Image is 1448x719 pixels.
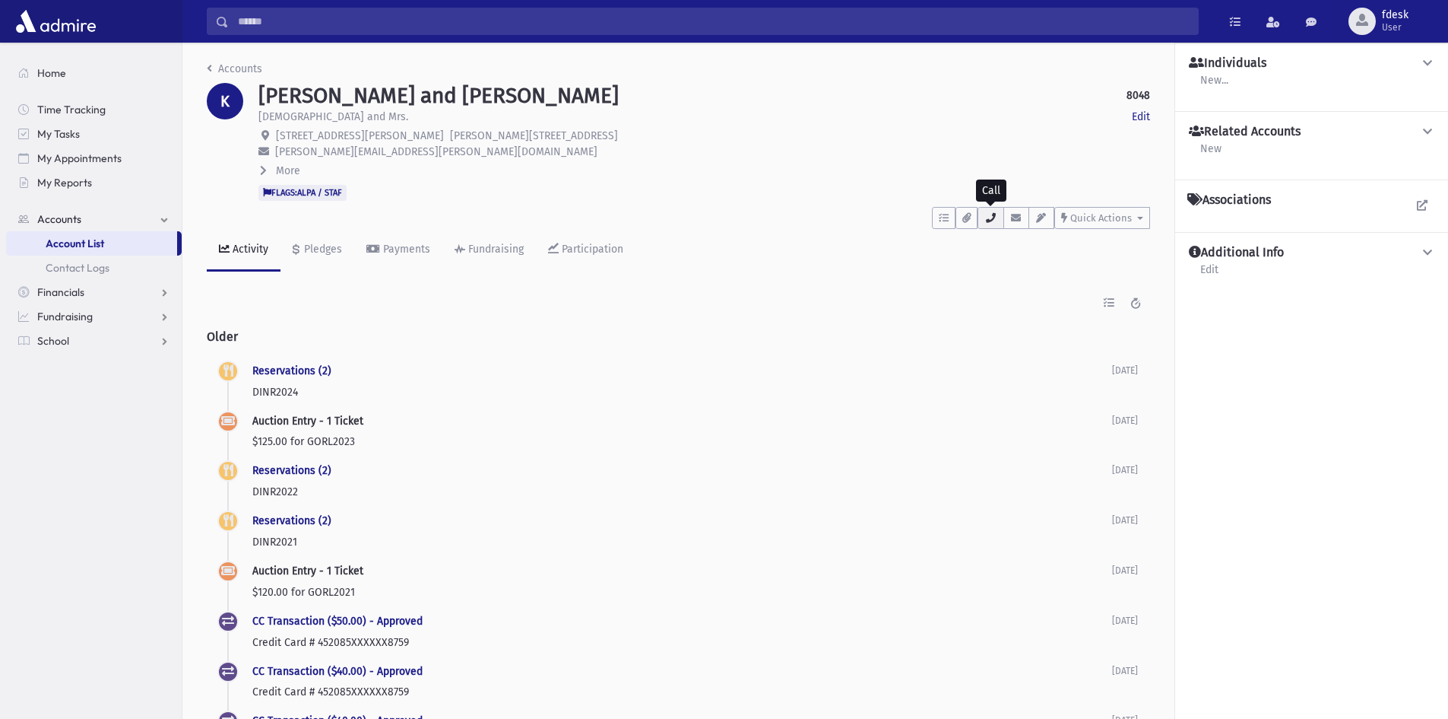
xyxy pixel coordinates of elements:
[1054,207,1150,229] button: Quick Actions
[1112,515,1138,526] span: [DATE]
[1382,9,1408,21] span: fdesk
[252,635,1112,651] p: Credit Card # 452085XXXXXX8759
[46,237,104,250] span: Account List
[37,212,81,226] span: Accounts
[1187,192,1271,208] h4: Associations
[37,127,80,141] span: My Tasks
[354,229,442,272] a: Payments
[12,6,100,37] img: AdmirePro
[1199,140,1222,167] a: New
[1112,616,1138,626] span: [DATE]
[6,304,182,329] a: Fundraising
[6,97,182,122] a: Time Tracking
[1189,56,1266,72] h4: Individuals
[6,231,177,256] a: Account List
[258,83,619,109] h1: [PERSON_NAME] and [PERSON_NAME]
[207,229,280,272] a: Activity
[1187,124,1436,140] button: Related Accounts
[1189,245,1284,261] h4: Additional Info
[559,243,623,256] div: Participation
[252,565,363,577] span: Auction Entry - 1 Ticket
[6,207,182,231] a: Accounts
[207,83,243,119] div: K
[276,164,300,177] span: More
[207,62,262,75] a: Accounts
[301,243,342,256] div: Pledges
[258,185,347,200] span: FLAGS:ALPA / STAF
[276,129,444,142] span: [STREET_ADDRESS][PERSON_NAME]
[252,615,423,628] a: CC Transaction ($50.00) - Approved
[380,243,430,256] div: Payments
[1112,415,1138,426] span: [DATE]
[1112,365,1138,376] span: [DATE]
[207,61,262,83] nav: breadcrumb
[6,280,182,304] a: Financials
[1132,109,1150,125] a: Edit
[6,170,182,195] a: My Reports
[1187,245,1436,261] button: Additional Info
[252,384,1112,400] p: DINR2024
[37,334,69,348] span: School
[1199,261,1219,288] a: Edit
[6,329,182,353] a: School
[1187,56,1436,72] button: Individuals
[37,176,92,189] span: My Reports
[536,229,635,272] a: Participation
[252,665,423,678] a: CC Transaction ($40.00) - Approved
[6,122,182,146] a: My Tasks
[252,584,1112,600] p: $120.00 for GORL2021
[207,317,1150,356] h2: Older
[252,434,1112,450] p: $125.00 for GORL2023
[37,151,122,165] span: My Appointments
[280,229,354,272] a: Pledges
[258,109,408,125] p: [DEMOGRAPHIC_DATA] and Mrs.
[976,180,1006,202] div: Call
[229,8,1198,35] input: Search
[252,684,1112,700] p: Credit Card # 452085XXXXXX8759
[1112,465,1138,476] span: [DATE]
[6,146,182,170] a: My Appointments
[1070,212,1132,224] span: Quick Actions
[6,61,182,85] a: Home
[1112,565,1138,576] span: [DATE]
[252,415,363,428] span: Auction Entry - 1 Ticket
[442,229,536,272] a: Fundraising
[252,364,331,377] a: Reservations (2)
[1126,87,1150,103] strong: 8048
[1112,666,1138,676] span: [DATE]
[252,514,331,527] a: Reservations (2)
[275,145,597,158] span: [PERSON_NAME][EMAIL_ADDRESS][PERSON_NAME][DOMAIN_NAME]
[252,484,1112,500] p: DINR2022
[6,256,182,280] a: Contact Logs
[450,129,618,142] span: [PERSON_NAME][STREET_ADDRESS]
[1382,21,1408,33] span: User
[252,534,1112,550] p: DINR2021
[37,310,93,323] span: Fundraising
[37,66,66,80] span: Home
[258,163,302,179] button: More
[37,103,106,116] span: Time Tracking
[1199,72,1229,99] a: New...
[37,285,84,299] span: Financials
[465,243,524,256] div: Fundraising
[252,464,331,477] a: Reservations (2)
[1189,124,1301,140] h4: Related Accounts
[46,261,109,275] span: Contact Logs
[230,243,268,256] div: Activity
